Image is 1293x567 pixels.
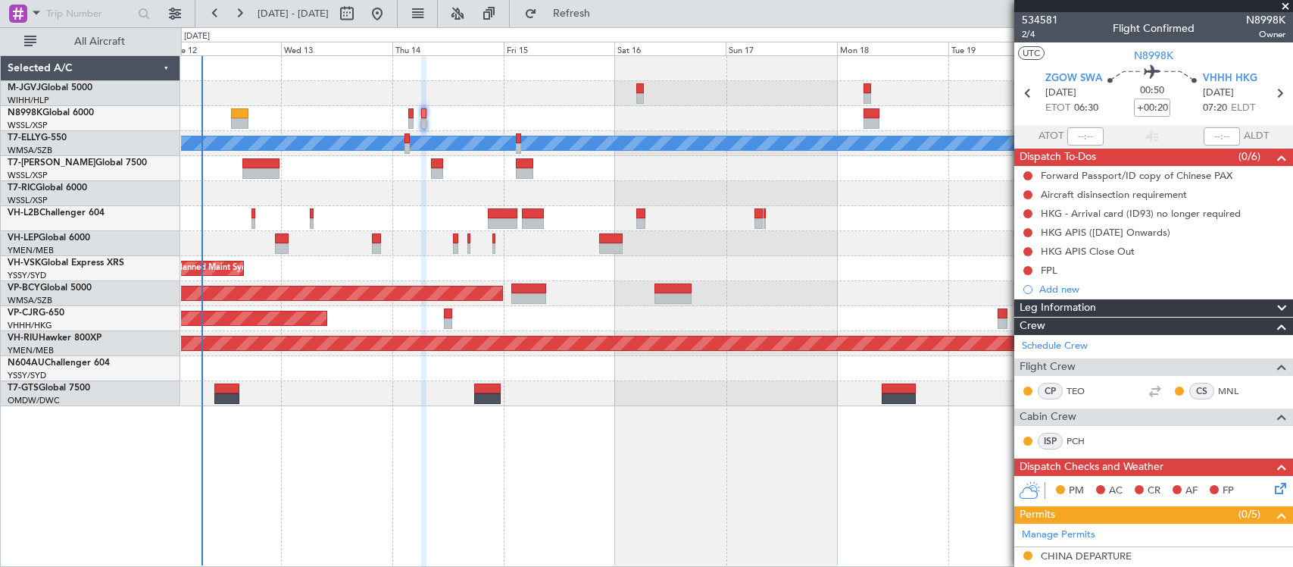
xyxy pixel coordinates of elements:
[1238,506,1260,522] span: (0/5)
[517,2,608,26] button: Refresh
[1189,383,1214,399] div: CS
[8,334,39,343] span: VH-RIU
[1041,169,1232,182] div: Forward Passport/ID copy of Chinese PAX
[258,7,329,20] span: [DATE] - [DATE]
[1074,101,1098,116] span: 06:30
[1018,46,1045,60] button: UTC
[8,158,95,168] span: T7-[PERSON_NAME]
[1238,149,1260,164] span: (0/6)
[8,183,87,193] a: T7-RICGlobal 6000
[8,309,39,318] span: VP-CJR
[1020,409,1076,426] span: Cabin Crew
[1218,384,1252,398] a: MNL
[1041,245,1135,258] div: HKG APIS Close Out
[8,295,52,306] a: WMSA/SZB
[1244,129,1269,144] span: ALDT
[540,8,604,19] span: Refresh
[8,95,49,106] a: WIHH/HLP
[1109,484,1123,499] span: AC
[1246,28,1285,41] span: Owner
[184,30,210,43] div: [DATE]
[8,208,105,218] a: VH-L2BChallenger 604
[8,133,67,143] a: T7-ELLYG-550
[504,42,615,55] div: Fri 15
[1020,299,1096,317] span: Leg Information
[8,309,64,318] a: VP-CJRG-650
[1223,484,1234,499] span: FP
[1045,71,1102,86] span: ZGOW SWA
[8,183,36,193] span: T7-RIC
[1020,318,1045,335] span: Crew
[8,258,41,268] span: VH-VSK
[8,270,46,281] a: YSSY/SYD
[8,384,39,393] span: T7-GTS
[8,145,52,156] a: WMSA/SZB
[1041,226,1170,239] div: HKG APIS ([DATE] Onwards)
[1038,433,1063,450] div: ISP
[1203,86,1234,101] span: [DATE]
[1022,12,1058,28] span: 534581
[1022,28,1058,41] span: 2/4
[8,158,147,168] a: T7-[PERSON_NAME]Global 7500
[170,42,281,55] div: Tue 12
[837,42,948,55] div: Mon 18
[8,83,92,92] a: M-JGVJGlobal 5000
[1067,384,1101,398] a: TEO
[8,384,90,393] a: T7-GTSGlobal 7500
[8,334,102,343] a: VH-RIUHawker 800XP
[1140,83,1164,99] span: 00:50
[1113,20,1195,36] div: Flight Confirmed
[8,83,41,92] span: M-JGVJ
[1041,264,1057,277] div: FPL
[8,120,48,131] a: WSSL/XSP
[8,320,52,331] a: VHHH/HKG
[8,108,42,117] span: N8998K
[8,208,39,218] span: VH-L2B
[1039,283,1285,296] div: Add new
[8,395,60,406] a: OMDW/DWC
[46,2,133,25] input: Trip Number
[614,42,726,55] div: Sat 16
[8,359,110,368] a: N604AUChallenger 604
[1203,71,1257,86] span: VHHH HKG
[1020,149,1096,166] span: Dispatch To-Dos
[1041,188,1187,201] div: Aircraft disinsection requirement
[726,42,837,55] div: Sun 17
[8,258,124,268] a: VH-VSKGlobal Express XRS
[1020,459,1163,476] span: Dispatch Checks and Weather
[1045,101,1070,116] span: ETOT
[1041,207,1241,220] div: HKG - Arrival card (ID93) no longer required
[39,36,160,47] span: All Aircraft
[17,30,164,54] button: All Aircraft
[8,283,40,293] span: VP-BCY
[1148,484,1160,499] span: CR
[1134,48,1173,64] span: N8998K
[948,42,1060,55] div: Tue 19
[1067,434,1101,448] a: PCH
[8,233,90,243] a: VH-LEPGlobal 6000
[1185,484,1198,499] span: AF
[8,108,94,117] a: N8998KGlobal 6000
[8,170,48,181] a: WSSL/XSP
[281,42,392,55] div: Wed 13
[8,245,54,256] a: YMEN/MEB
[8,345,54,356] a: YMEN/MEB
[1231,101,1255,116] span: ELDT
[1038,129,1063,144] span: ATOT
[8,370,46,381] a: YSSY/SYD
[8,133,41,143] span: T7-ELLY
[1069,484,1084,499] span: PM
[8,283,92,293] a: VP-BCYGlobal 5000
[8,359,45,368] span: N604AU
[1246,12,1285,28] span: N8998K
[1022,339,1088,354] a: Schedule Crew
[1045,86,1076,101] span: [DATE]
[1022,528,1095,543] a: Manage Permits
[1041,550,1132,562] div: CHINA DEPARTURE
[1203,101,1227,116] span: 07:20
[1038,383,1063,399] div: CP
[392,42,504,55] div: Thu 14
[1020,359,1076,376] span: Flight Crew
[1020,506,1055,524] span: Permits
[8,233,39,243] span: VH-LEP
